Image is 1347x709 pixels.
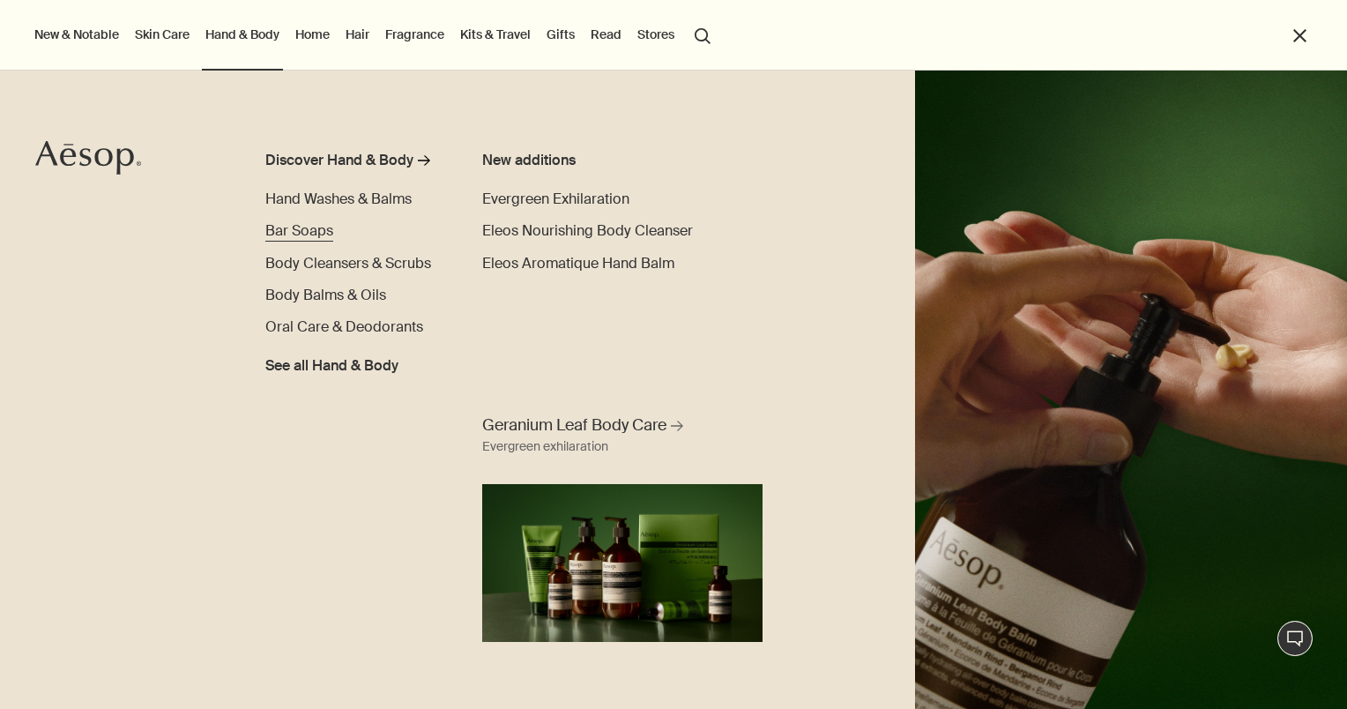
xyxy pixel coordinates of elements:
[265,150,413,171] div: Discover Hand & Body
[482,190,629,208] span: Evergreen Exhilaration
[687,18,718,51] button: Open search
[265,355,398,377] span: See all Hand & Body
[457,23,534,46] a: Kits & Travel
[265,150,443,178] a: Discover Hand & Body
[478,410,767,642] a: Geranium Leaf Body Care Evergreen exhilarationFull range of Geranium Leaf products displaying aga...
[35,140,141,175] svg: Aesop
[265,285,386,306] a: Body Balms & Oils
[543,23,578,46] a: Gifts
[482,220,693,242] a: Eleos Nourishing Body Cleanser
[292,23,333,46] a: Home
[587,23,625,46] a: Read
[482,221,693,240] span: Eleos Nourishing Body Cleanser
[265,189,412,210] a: Hand Washes & Balms
[482,150,698,171] div: New additions
[202,23,283,46] a: Hand & Body
[265,317,423,336] span: Oral Care & Deodorants
[915,71,1347,709] img: A hand holding the pump dispensing Geranium Leaf Body Balm on to hand.
[265,317,423,338] a: Oral Care & Deodorants
[31,136,145,184] a: Aesop
[31,23,123,46] button: New & Notable
[265,348,398,377] a: See all Hand & Body
[131,23,193,46] a: Skin Care
[1277,621,1313,656] button: Live Assistance
[265,254,431,272] span: Body Cleansers & Scrubs
[265,190,412,208] span: Hand Washes & Balms
[265,221,333,240] span: Bar Soaps
[482,414,666,437] span: Geranium Leaf Body Care
[482,254,674,272] span: Eleos Aromatique Hand Balm
[634,23,678,46] button: Stores
[265,286,386,304] span: Body Balms & Oils
[1290,26,1310,46] button: Close the Menu
[482,189,629,210] a: Evergreen Exhilaration
[265,220,333,242] a: Bar Soaps
[265,253,431,274] a: Body Cleansers & Scrubs
[382,23,448,46] a: Fragrance
[482,437,608,458] div: Evergreen exhilaration
[482,253,674,274] a: Eleos Aromatique Hand Balm
[342,23,373,46] a: Hair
